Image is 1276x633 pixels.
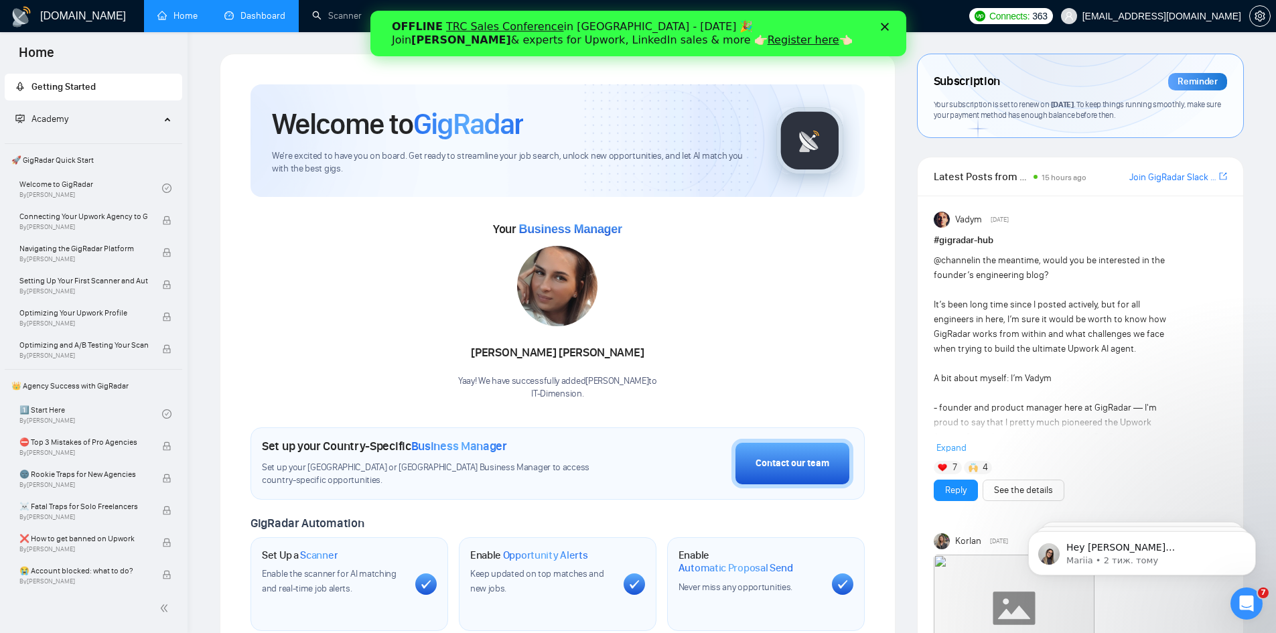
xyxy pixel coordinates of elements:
span: Hey [PERSON_NAME][EMAIL_ADDRESS][DOMAIN_NAME], Looks like your Upwork agency IT-Dimension ran out... [58,39,227,236]
img: upwork-logo.png [975,11,985,21]
span: lock [162,280,171,289]
span: Korlan [955,534,981,549]
span: lock [162,312,171,322]
div: Yaay! We have successfully added [PERSON_NAME] to [458,375,657,401]
h1: Enable [470,549,588,562]
a: searchScanner [312,10,362,21]
span: lock [162,248,171,257]
span: GigRadar [413,106,523,142]
span: Your subscription is set to renew on . To keep things running smoothly, make sure your payment me... [934,99,1221,121]
img: logo [11,6,32,27]
span: double-left [159,602,173,615]
img: Korlan [934,533,950,549]
span: Navigating the GigRadar Platform [19,242,148,255]
span: By [PERSON_NAME] [19,320,148,328]
span: ☠️ Fatal Traps for Solo Freelancers [19,500,148,513]
span: Getting Started [31,81,96,92]
img: 🙌 [969,463,978,472]
iframe: Intercom notifications повідомлення [1008,503,1276,597]
img: gigradar-logo.png [776,107,843,174]
div: [PERSON_NAME] [PERSON_NAME] [458,342,657,364]
span: 😭 Account blocked: what to do? [19,564,148,577]
span: 7 [1258,587,1269,598]
span: Set up your [GEOGRAPHIC_DATA] or [GEOGRAPHIC_DATA] Business Manager to access country-specific op... [262,462,617,487]
a: Register here [397,23,469,36]
span: Your [493,222,622,236]
a: export [1219,170,1227,183]
span: 4 [983,461,988,474]
a: dashboardDashboard [224,10,285,21]
span: Setting Up Your First Scanner and Auto-Bidder [19,274,148,287]
button: setting [1249,5,1271,27]
a: Reply [945,483,967,498]
span: Enable the scanner for AI matching and real-time job alerts. [262,568,397,594]
span: Scanner [300,549,338,562]
span: Home [8,43,65,71]
span: By [PERSON_NAME] [19,513,148,521]
span: Automatic Proposal Send [679,561,793,575]
span: Business Manager [518,222,622,236]
span: rocket [15,82,25,91]
span: By [PERSON_NAME] [19,449,148,457]
h1: Enable [679,549,821,575]
img: ❤️ [938,463,947,472]
span: export [1219,171,1227,182]
span: By [PERSON_NAME] [19,545,148,553]
span: lock [162,506,171,515]
button: See the details [983,480,1064,501]
span: 363 [1032,9,1047,23]
span: By [PERSON_NAME] [19,255,148,263]
h1: # gigradar-hub [934,233,1227,248]
img: 1687292944514-17.jpg [517,246,597,326]
span: ⛔ Top 3 Mistakes of Pro Agencies [19,435,148,449]
div: Reminder [1168,73,1227,90]
span: lock [162,474,171,483]
a: Welcome to GigRadarBy[PERSON_NAME] [19,173,162,203]
span: Business Manager [411,439,507,453]
iframe: Intercom live chat [1230,587,1263,620]
p: IT-Dimension . [458,388,657,401]
a: See the details [994,483,1053,498]
a: setting [1249,11,1271,21]
span: Never miss any opportunities. [679,581,792,593]
span: [DATE] [1051,99,1074,109]
span: Academy [31,113,68,125]
span: By [PERSON_NAME] [19,352,148,360]
img: Vadym [934,212,950,228]
div: Закрити [510,12,524,20]
span: Vadym [955,212,982,227]
span: 🌚 Rookie Traps for New Agencies [19,468,148,481]
span: ❌ How to get banned on Upwork [19,532,148,545]
span: user [1064,11,1074,21]
span: Connecting Your Upwork Agency to GigRadar [19,210,148,223]
span: [DATE] [991,214,1009,226]
button: Contact our team [731,439,853,488]
span: 15 hours ago [1042,173,1086,182]
span: Optimizing Your Upwork Profile [19,306,148,320]
span: Latest Posts from the GigRadar Community [934,168,1030,185]
li: Getting Started [5,74,182,100]
div: Contact our team [756,456,829,471]
span: Opportunity Alerts [503,549,588,562]
span: lock [162,344,171,354]
span: fund-projection-screen [15,114,25,123]
span: Expand [936,442,967,453]
span: lock [162,441,171,451]
span: By [PERSON_NAME] [19,481,148,489]
span: lock [162,216,171,225]
span: 🚀 GigRadar Quick Start [6,147,181,173]
span: We're excited to have you on board. Get ready to streamline your job search, unlock new opportuni... [272,150,755,175]
p: Message from Mariia, sent 2 тиж. тому [58,52,231,64]
span: By [PERSON_NAME] [19,577,148,585]
h1: Set Up a [262,549,338,562]
span: [DATE] [990,535,1008,547]
iframe: Intercom live chat банер [370,11,906,56]
span: Keep updated on top matches and new jobs. [470,568,604,594]
span: Connects: [989,9,1030,23]
span: setting [1250,11,1270,21]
